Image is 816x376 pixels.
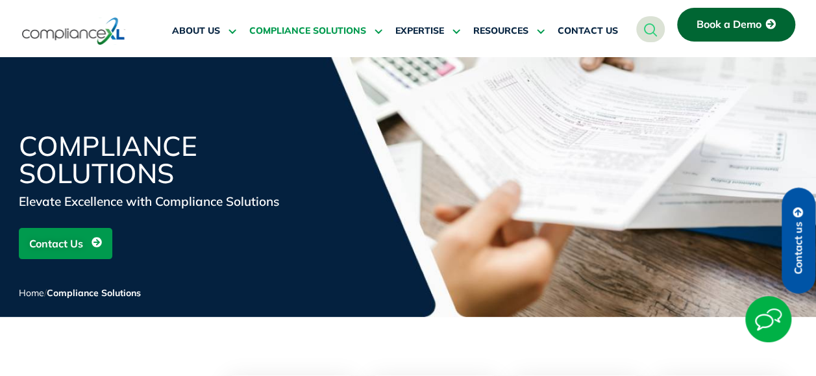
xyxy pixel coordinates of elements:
[558,25,618,37] span: CONTACT US
[793,221,804,274] span: Contact us
[636,16,665,42] a: navsearch-button
[19,287,141,299] span: /
[395,25,444,37] span: EXPERTISE
[19,192,330,210] div: Elevate Excellence with Compliance Solutions
[782,188,815,294] a: Contact us
[249,25,366,37] span: COMPLIANCE SOLUTIONS
[172,25,220,37] span: ABOUT US
[745,296,791,342] img: Start Chat
[29,231,83,256] span: Contact Us
[697,19,761,31] span: Book a Demo
[19,132,330,187] h1: Compliance Solutions
[473,16,545,47] a: RESOURCES
[47,287,141,299] span: Compliance Solutions
[558,16,618,47] a: CONTACT US
[677,8,795,42] a: Book a Demo
[249,16,382,47] a: COMPLIANCE SOLUTIONS
[19,228,112,259] a: Contact Us
[22,16,125,46] img: logo-one.svg
[19,287,44,299] a: Home
[172,16,236,47] a: ABOUT US
[395,16,460,47] a: EXPERTISE
[473,25,528,37] span: RESOURCES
